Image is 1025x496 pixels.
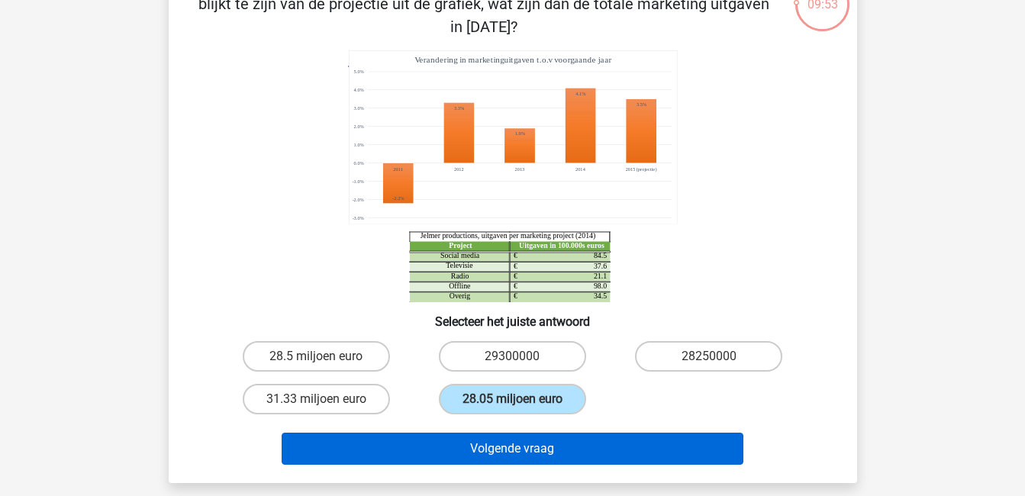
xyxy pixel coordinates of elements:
tspan: € [513,291,517,300]
tspan: Televisie [446,262,473,270]
tspan: 4.1% [575,91,585,96]
tspan: 1.0% [353,142,363,147]
label: 28.5 miljoen euro [243,341,390,372]
tspan: 0.0% [353,160,363,166]
tspan: € [513,272,517,280]
tspan: Project [449,241,472,250]
tspan: 21.1 [593,272,606,280]
tspan: 3.0% [353,105,363,111]
tspan: Verandering in marketinguitgaven t.o.v voorgaande jaar [414,55,611,64]
tspan: Jelmer productions, uitgaven per marketing project (2014) [420,231,595,240]
tspan: 34.5 [593,291,606,300]
tspan: € [513,262,517,270]
tspan: 20112012201320142015 (projectie) [393,166,656,172]
tspan: -1.0% [352,179,363,184]
label: 31.33 miljoen euro [243,384,390,414]
tspan: 2.0% [353,124,363,129]
tspan: € [513,282,517,290]
tspan: 1.9% [514,131,524,137]
tspan: 37.6 [593,262,606,270]
tspan: Radio [450,272,469,280]
label: 28250000 [635,341,782,372]
tspan: Uitgaven in 100.000s euros [519,241,604,250]
h6: Selecteer het juiste antwoord [193,302,833,329]
button: Volgende vraag [282,433,743,465]
tspan: € [513,252,517,260]
tspan: 4.0% [353,87,363,92]
tspan: Social media [440,252,480,260]
tspan: Overig [449,291,469,300]
tspan: -3.0% [352,215,363,221]
tspan: -2.0% [352,197,363,202]
tspan: 3.3% [454,105,464,111]
tspan: 3.5% [636,101,646,107]
tspan: -2.2% [392,195,404,201]
label: 29300000 [439,341,586,372]
label: 28.05 miljoen euro [439,384,586,414]
tspan: Offline [449,282,471,290]
tspan: 98.0 [593,282,606,290]
tspan: 5.0% [353,69,363,74]
tspan: 84.5 [593,252,606,260]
